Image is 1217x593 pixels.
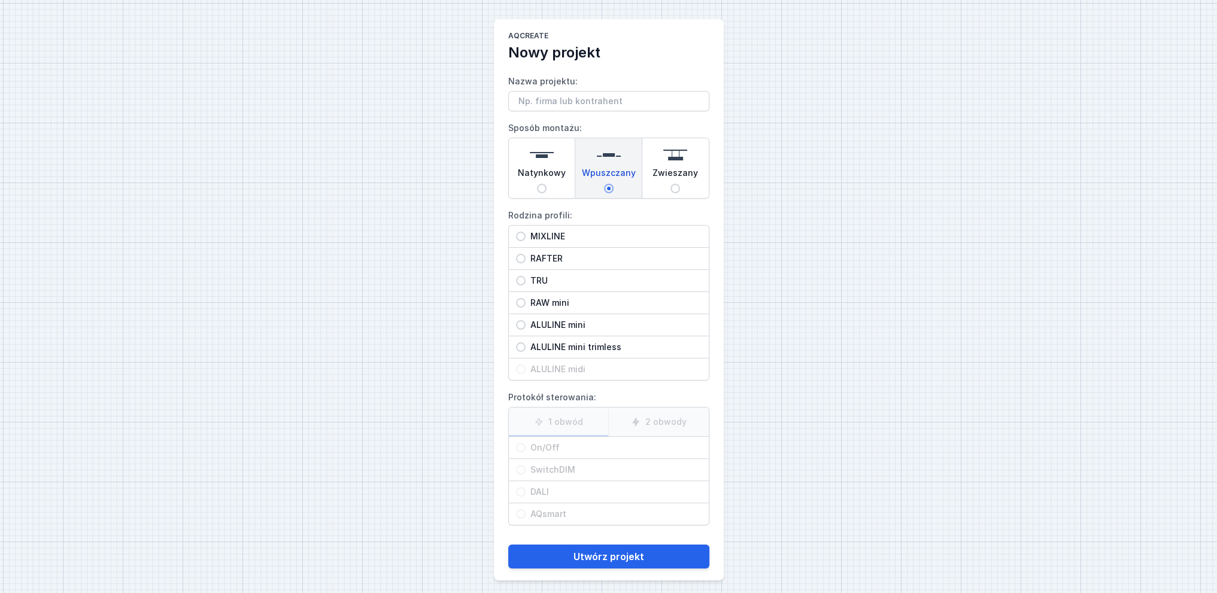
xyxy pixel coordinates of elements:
[516,254,526,263] input: RAFTER
[604,184,614,193] input: Wpuszczany
[526,275,702,287] span: TRU
[663,143,687,167] img: suspended.svg
[508,545,709,568] button: Utwórz projekt
[508,91,709,111] input: Nazwa projektu:
[670,184,680,193] input: Zwieszany
[518,167,566,184] span: Natynkowy
[530,143,554,167] img: surface.svg
[537,184,547,193] input: Natynkowy
[516,320,526,330] input: ALULINE mini
[582,167,636,184] span: Wpuszczany
[597,143,621,167] img: recessed.svg
[516,342,526,352] input: ALULINE mini trimless
[508,388,709,525] label: Protokół sterowania:
[508,43,709,62] h2: Nowy projekt
[526,253,702,264] span: RAFTER
[526,341,702,353] span: ALULINE mini trimless
[516,232,526,241] input: MIXLINE
[508,72,709,111] label: Nazwa projektu:
[508,118,709,199] label: Sposób montażu:
[508,31,709,43] h1: AQcreate
[526,297,702,309] span: RAW mini
[526,319,702,331] span: ALULINE mini
[516,276,526,285] input: TRU
[516,298,526,308] input: RAW mini
[508,206,709,381] label: Rodzina profili:
[526,230,702,242] span: MIXLINE
[652,167,698,184] span: Zwieszany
